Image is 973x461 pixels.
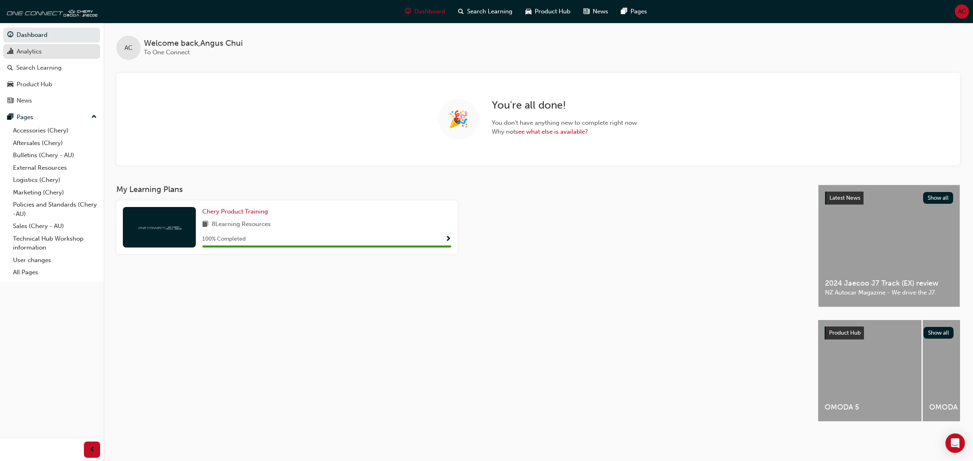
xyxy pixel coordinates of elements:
span: car-icon [7,81,13,88]
a: Latest NewsShow all2024 Jaecoo J7 Track (EX) reviewNZ Autocar Magazine - We drive the J7. [818,185,960,307]
span: book-icon [202,220,208,230]
button: Show all [924,327,954,339]
button: AC [955,4,969,19]
a: search-iconSearch Learning [452,3,519,20]
a: Marketing (Chery) [10,186,100,199]
h2: You ' re all done! [492,99,639,112]
span: 🎉 [448,115,469,124]
button: DashboardAnalyticsSearch LearningProduct HubNews [3,26,100,110]
a: Product HubShow all [825,327,954,339]
span: Why not [492,127,639,137]
span: AC [958,7,966,16]
span: NZ Autocar Magazine - We drive the J7. [825,288,953,297]
span: Show Progress [445,236,451,243]
a: Logistics (Chery) [10,174,100,186]
span: car-icon [525,6,532,17]
a: Analytics [3,44,100,59]
a: Technical Hub Workshop information [10,233,100,254]
a: car-iconProduct Hub [519,3,577,20]
span: news-icon [583,6,589,17]
span: AC [124,43,133,53]
button: Pages [3,110,100,125]
span: Pages [630,7,647,16]
span: 8 Learning Resources [212,220,271,230]
h3: My Learning Plans [116,185,805,194]
a: User changes [10,254,100,267]
a: All Pages [10,266,100,279]
a: Product Hub [3,77,100,92]
span: Product Hub [829,329,861,336]
span: Dashboard [414,7,445,16]
a: OMODA 5 [818,320,922,421]
a: pages-iconPages [615,3,654,20]
a: Bulletins (Chery - AU) [10,149,100,162]
span: news-icon [7,97,13,105]
div: Pages [17,113,33,122]
a: Accessories (Chery) [10,124,100,137]
span: News [593,7,608,16]
div: Product Hub [17,80,52,89]
span: To One Connect [144,49,190,56]
span: search-icon [7,64,13,72]
a: Aftersales (Chery) [10,137,100,149]
span: pages-icon [621,6,627,17]
a: Policies and Standards (Chery -AU) [10,198,100,220]
a: Dashboard [3,28,100,43]
div: Open Intercom Messenger [945,433,965,453]
span: 100 % Completed [202,235,246,244]
span: Welcome back , Angus Chui [144,39,243,48]
a: news-iconNews [577,3,615,20]
span: up-icon [91,112,97,122]
span: Chery Product Training [202,208,268,215]
button: Show Progress [445,234,451,244]
img: oneconnect [137,223,182,231]
a: Search Learning [3,60,100,75]
div: Search Learning [16,63,62,73]
span: pages-icon [7,114,13,121]
a: Latest NewsShow all [825,192,953,205]
a: News [3,93,100,108]
a: guage-iconDashboard [399,3,452,20]
span: chart-icon [7,48,13,55]
button: Show all [923,192,954,204]
span: Product Hub [535,7,570,16]
div: News [17,96,32,105]
a: Sales (Chery - AU) [10,220,100,233]
a: Chery Product Training [202,207,271,216]
span: search-icon [458,6,464,17]
span: OMODA 5 [825,403,915,412]
span: Latest News [829,194,860,201]
span: Search Learning [467,7,512,16]
span: guage-icon [7,32,13,39]
span: guage-icon [405,6,411,17]
span: prev-icon [89,445,95,455]
img: oneconnect [4,3,97,19]
a: External Resources [10,162,100,174]
a: see what else is available? [515,128,588,135]
span: You don ' t have anything new to complete right now. [492,118,639,128]
div: Analytics [17,47,42,56]
span: 2024 Jaecoo J7 Track (EX) review [825,279,953,288]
